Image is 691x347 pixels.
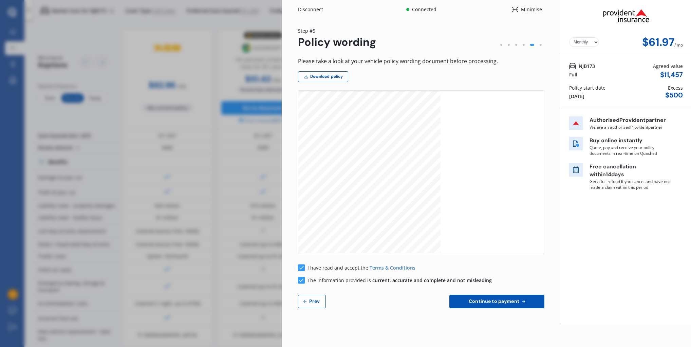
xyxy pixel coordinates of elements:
[307,264,370,271] span: I have read and accept the
[411,6,437,13] div: Connected
[569,116,583,130] img: insurer icon
[579,62,595,70] span: NJB173
[569,71,577,78] div: Full
[590,137,671,145] p: Buy online instantly
[337,142,418,168] span: CARMINDER
[337,130,418,141] span: Driving Confidence
[569,84,605,91] div: Policy start date
[449,295,544,308] button: Continue to payment
[298,36,376,49] div: Policy wording
[298,27,376,34] div: Step # 5
[298,71,348,82] a: Download policy
[337,167,417,179] span: MOTOR VEHICLE INSURANCE
[660,71,683,79] div: $ 11,457
[590,124,671,130] p: We are an authorised Provident partner
[372,277,492,284] span: current, accurate and complete and not misleading
[298,295,326,308] button: Prev
[298,57,544,66] div: Please take a look at your vehicle policy wording document before processing.
[569,93,584,100] div: [DATE]
[668,84,683,91] div: Excess
[642,36,674,49] div: $61.97
[590,145,671,156] p: Quote, pay and receive your policy documents in real-time on Quashed
[590,163,671,179] p: Free cancellation within 14 days
[518,6,544,13] div: Minimise
[674,36,683,49] div: / mo
[590,116,671,124] p: Authorised Provident partner
[370,264,415,271] a: Terms & Conditions
[653,62,683,70] div: Agreed value
[298,6,331,13] div: Disconnect
[308,298,321,304] span: Prev
[569,137,583,150] img: buy online icon
[307,277,492,284] span: The information provided is
[590,179,671,190] p: Get a full refund if you cancel and have not made a claim within this period
[569,163,583,177] img: free cancel icon
[665,91,683,99] div: $ 500
[467,298,521,304] span: Continue to payment
[592,3,660,29] img: Provident.png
